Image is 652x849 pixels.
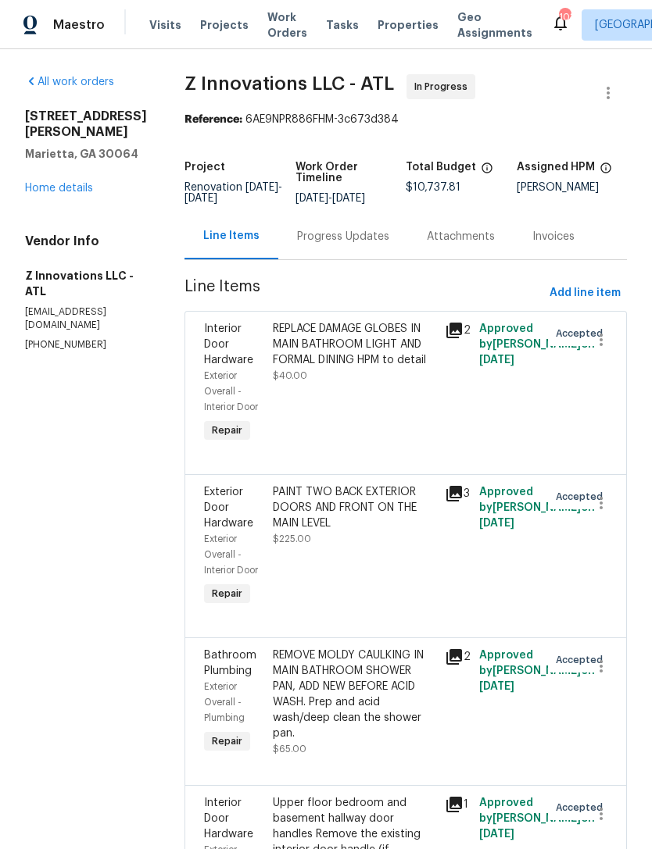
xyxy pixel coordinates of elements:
[184,162,225,173] h5: Project
[25,234,147,249] h4: Vendor Info
[204,534,258,575] span: Exterior Overall - Interior Door
[25,338,147,351] p: [PHONE_NUMBER]
[297,229,389,244] div: Progress Updates
[273,321,435,368] div: REPLACE DAMAGE GLOBES IN MAIN BATHROOM LIGHT AND FORMAL DINING HPM to detail
[25,268,147,299] h5: Z Innovations LLC - ATL
[326,20,359,30] span: Tasks
[184,182,282,204] span: -
[25,305,147,332] p: [EMAIL_ADDRESS][DOMAIN_NAME]
[445,321,470,340] div: 2
[457,9,532,41] span: Geo Assignments
[556,326,609,341] span: Accepted
[479,681,514,692] span: [DATE]
[556,652,609,668] span: Accepted
[184,114,242,125] b: Reference:
[204,487,253,529] span: Exterior Door Hardware
[479,650,595,692] span: Approved by [PERSON_NAME] on
[479,487,595,529] span: Approved by [PERSON_NAME] on
[479,323,595,366] span: Approved by [PERSON_NAME] on
[543,279,627,308] button: Add line item
[206,586,249,601] span: Repair
[559,9,570,25] div: 103
[267,9,307,41] span: Work Orders
[184,193,217,204] span: [DATE]
[296,193,328,204] span: [DATE]
[184,279,543,308] span: Line Items
[25,183,93,194] a: Home details
[600,162,612,182] span: The hpm assigned to this work order.
[517,182,628,193] div: [PERSON_NAME]
[273,744,306,754] span: $65.00
[273,534,311,544] span: $225.00
[273,484,435,531] div: PAINT TWO BACK EXTERIOR DOORS AND FRONT ON THE MAIN LEVEL
[204,650,256,676] span: Bathroom Plumbing
[479,355,514,366] span: [DATE]
[204,797,253,840] span: Interior Door Hardware
[445,795,470,814] div: 1
[184,74,394,93] span: Z Innovations LLC - ATL
[25,146,147,162] h5: Marietta, GA 30064
[200,17,249,33] span: Projects
[332,193,365,204] span: [DATE]
[479,829,514,840] span: [DATE]
[427,229,495,244] div: Attachments
[206,733,249,749] span: Repair
[479,797,595,840] span: Approved by [PERSON_NAME] on
[296,162,407,184] h5: Work Order Timeline
[445,484,470,503] div: 3
[149,17,181,33] span: Visits
[204,371,258,412] span: Exterior Overall - Interior Door
[184,112,627,127] div: 6AE9NPR886FHM-3c673d384
[53,17,105,33] span: Maestro
[203,228,260,244] div: Line Items
[479,518,514,529] span: [DATE]
[556,800,609,815] span: Accepted
[184,182,282,204] span: Renovation
[550,284,621,303] span: Add line item
[296,193,365,204] span: -
[378,17,439,33] span: Properties
[273,371,307,380] span: $40.00
[25,77,114,87] a: All work orders
[556,489,609,505] span: Accepted
[481,162,493,182] span: The total cost of line items that have been proposed by Opendoor. This sum includes line items th...
[245,182,278,193] span: [DATE]
[273,647,435,741] div: REMOVE MOLDY CAULKING IN MAIN BATHROOM SHOWER PAN, ADD NEW BEFORE ACID WASH. Prep and acid wash/d...
[517,162,595,173] h5: Assigned HPM
[204,323,253,366] span: Interior Door Hardware
[206,423,249,438] span: Repair
[414,79,474,95] span: In Progress
[25,109,147,140] h2: [STREET_ADDRESS][PERSON_NAME]
[406,182,460,193] span: $10,737.81
[406,162,476,173] h5: Total Budget
[204,682,245,722] span: Exterior Overall - Plumbing
[532,229,575,244] div: Invoices
[445,647,470,666] div: 2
